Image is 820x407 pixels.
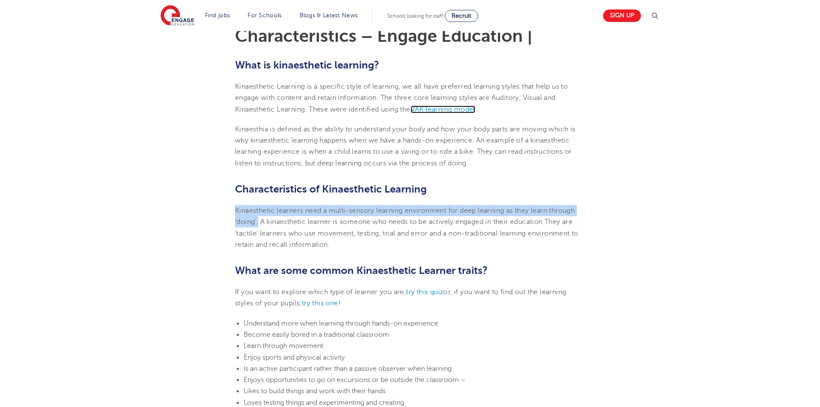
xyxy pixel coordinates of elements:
a: For Schools [248,12,282,19]
span: What are some common Kinaesthetic Learner traits? [235,264,488,277]
span: inaesthetic learning happens when we have a hands-on experience. An example of a kinaesthetic lea... [235,137,572,167]
span: Likes to build things and work with their hands [244,387,386,395]
p: If you want to explore which type of learner you are, or, if you want to find out the learning st... [235,286,585,309]
a: Find jobs [205,12,230,19]
span: Understand more when learning through hands-on experience [244,320,438,327]
span: Kinaesthetic Learning is a specific style of learning, we all have preferred learning styles that... [235,83,568,113]
span: These were identified using the [309,106,410,113]
b: Characteristics of Kinaesthetic Learning [235,183,427,195]
span: Enjoys opportunities to go on excursions or be outside the classroom – [244,376,465,384]
span: Become easily bored in a traditional classroom [244,331,389,339]
span: . [475,106,477,113]
img: Engage Education [161,5,194,27]
a: Sign up [603,9,641,22]
h2: What is kinaesthetic learning? [235,58,585,72]
span: Enjoy sports and physical activity [244,354,345,361]
h1: Learning Styles: Kinaesthetic Learner Characteristics – Engage Education | [235,10,585,45]
a: try this one! [302,299,340,307]
span: Kinaesthetic learners need a multi-sensory learning environment for deep learning as they learn t... [235,207,579,249]
a: Recruit [445,10,478,22]
a: Blogs & Latest News [300,12,358,19]
a: VAK learning model [411,106,475,113]
span: Is an active participant rather than a passive observer when learning [244,365,452,373]
span: Kinaesthia is defined as the ability to understand your body and how your body parts are moving w... [235,125,576,144]
span: Schools looking for staff [387,13,443,19]
a: try this quiz [406,288,443,296]
span: Recruit [452,12,471,19]
span: Learn through movement [244,342,323,350]
span: Loves testing things and experimenting and creating [244,399,404,407]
